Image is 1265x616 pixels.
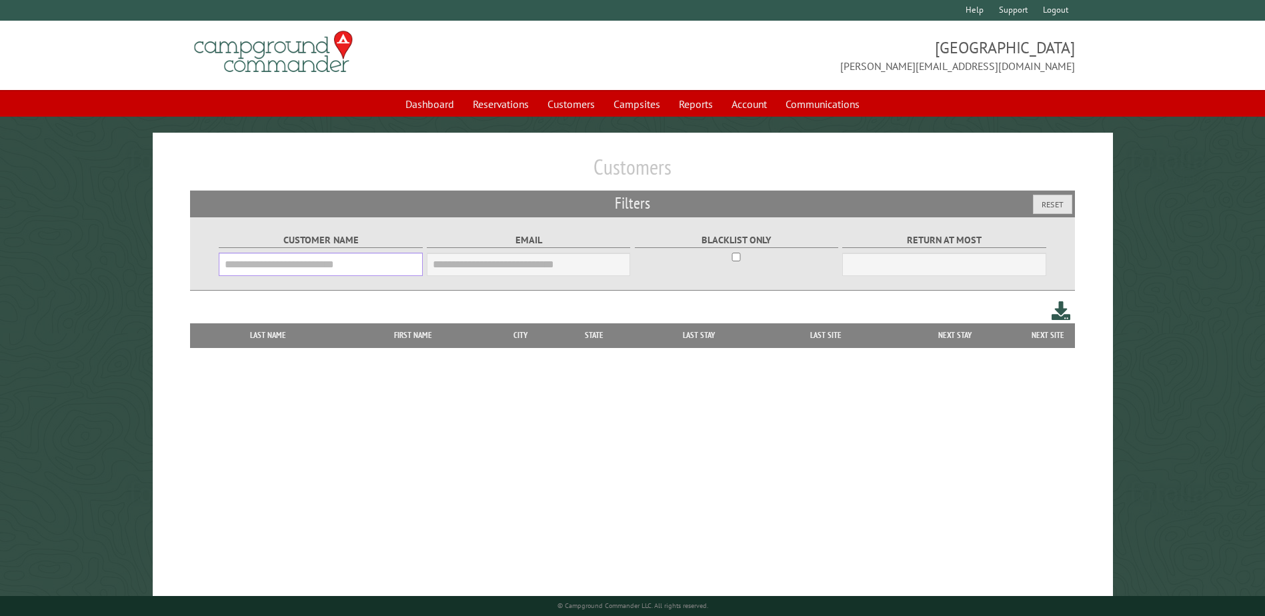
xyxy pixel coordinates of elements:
[778,91,868,117] a: Communications
[605,91,668,117] a: Campsites
[636,323,764,347] th: Last Stay
[465,91,537,117] a: Reservations
[1033,195,1072,214] button: Reset
[397,91,462,117] a: Dashboard
[635,233,838,248] label: Blacklist only
[219,233,422,248] label: Customer Name
[1022,323,1075,347] th: Next Site
[724,91,775,117] a: Account
[539,91,603,117] a: Customers
[1052,299,1071,323] a: Download this customer list (.csv)
[427,233,630,248] label: Email
[557,601,708,610] small: © Campground Commander LLC. All rights reserved.
[553,323,636,347] th: State
[889,323,1022,347] th: Next Stay
[763,323,888,347] th: Last Site
[671,91,721,117] a: Reports
[633,37,1075,74] span: [GEOGRAPHIC_DATA] [PERSON_NAME][EMAIL_ADDRESS][DOMAIN_NAME]
[190,26,357,78] img: Campground Commander
[842,233,1046,248] label: Return at most
[339,323,487,347] th: First Name
[197,323,339,347] th: Last Name
[190,191,1074,216] h2: Filters
[190,154,1074,191] h1: Customers
[487,323,553,347] th: City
